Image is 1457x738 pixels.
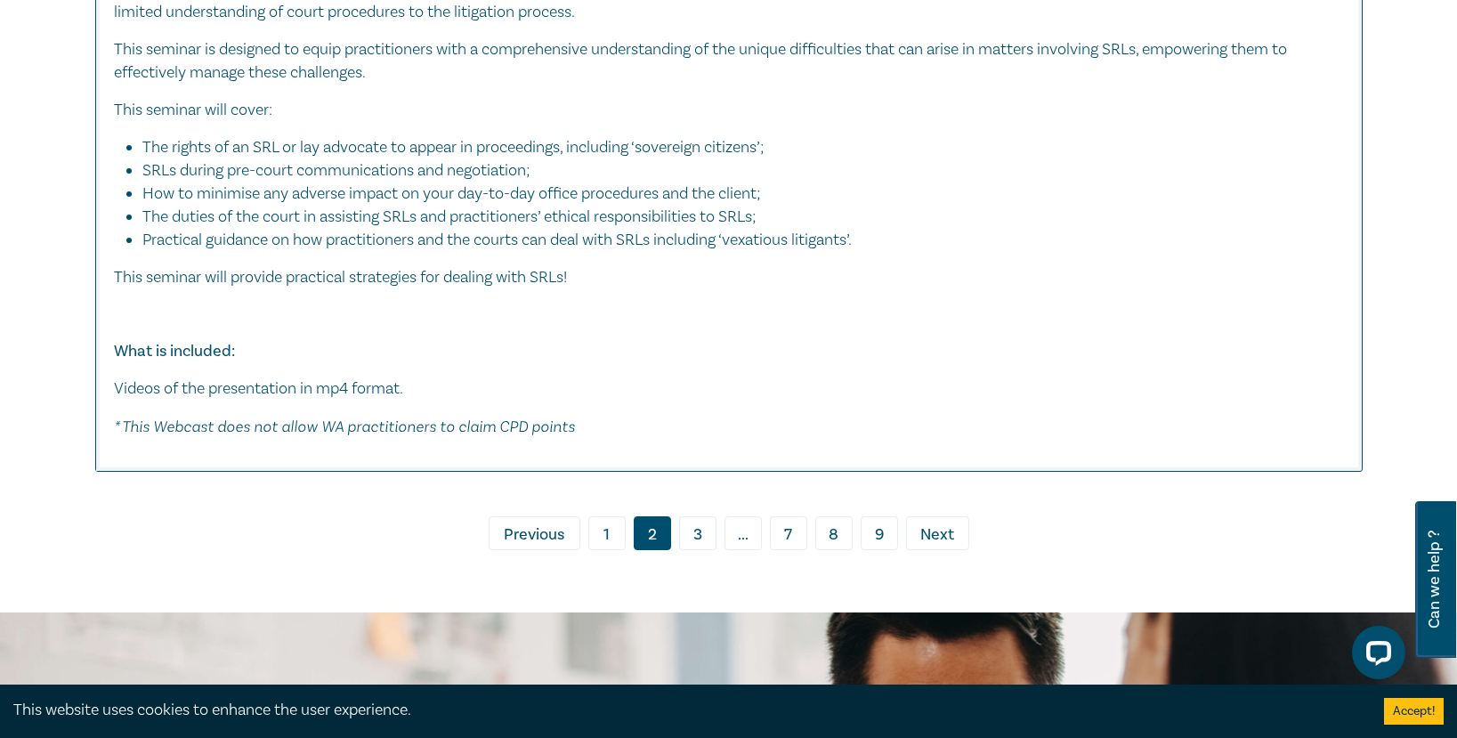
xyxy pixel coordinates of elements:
a: 9 [861,516,898,550]
p: Videos of the presentation in mp4 format. [114,377,1344,401]
li: How to minimise any adverse impact on your day-to-day office procedures and the client; [142,182,1326,206]
a: 7 [770,516,807,550]
a: 1 [588,516,626,550]
p: This seminar is designed to equip practitioners with a comprehensive understanding of the unique ... [114,38,1344,85]
button: Accept cookies [1384,698,1444,725]
span: Previous [504,523,564,547]
iframe: LiveChat chat widget [1338,619,1412,693]
li: SRLs during pre-court communications and negotiation; [142,159,1326,182]
a: Next [906,516,969,550]
a: 3 [679,516,716,550]
div: This website uses cookies to enhance the user experience. [13,699,1357,722]
p: This seminar will provide practical strategies for dealing with SRLs! [114,266,1344,289]
strong: What is included: [114,341,235,361]
li: The rights of an SRL or lay advocate to appear in proceedings, including ‘sovereign citizens’; [142,136,1326,159]
span: Can we help ? [1426,512,1443,647]
span: ... [724,516,762,550]
a: Previous [489,516,580,550]
p: This seminar will cover: [114,99,1344,122]
a: 2 [634,516,671,550]
span: Next [920,523,954,547]
li: The duties of the court in assisting SRLs and practitioners’ ethical responsibilities to SRLs; [142,206,1326,229]
li: Practical guidance on how practitioners and the courts can deal with SRLs including ‘vexatious li... [142,229,1344,252]
a: 8 [815,516,853,550]
em: * This Webcast does not allow WA practitioners to claim CPD points [114,417,575,435]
